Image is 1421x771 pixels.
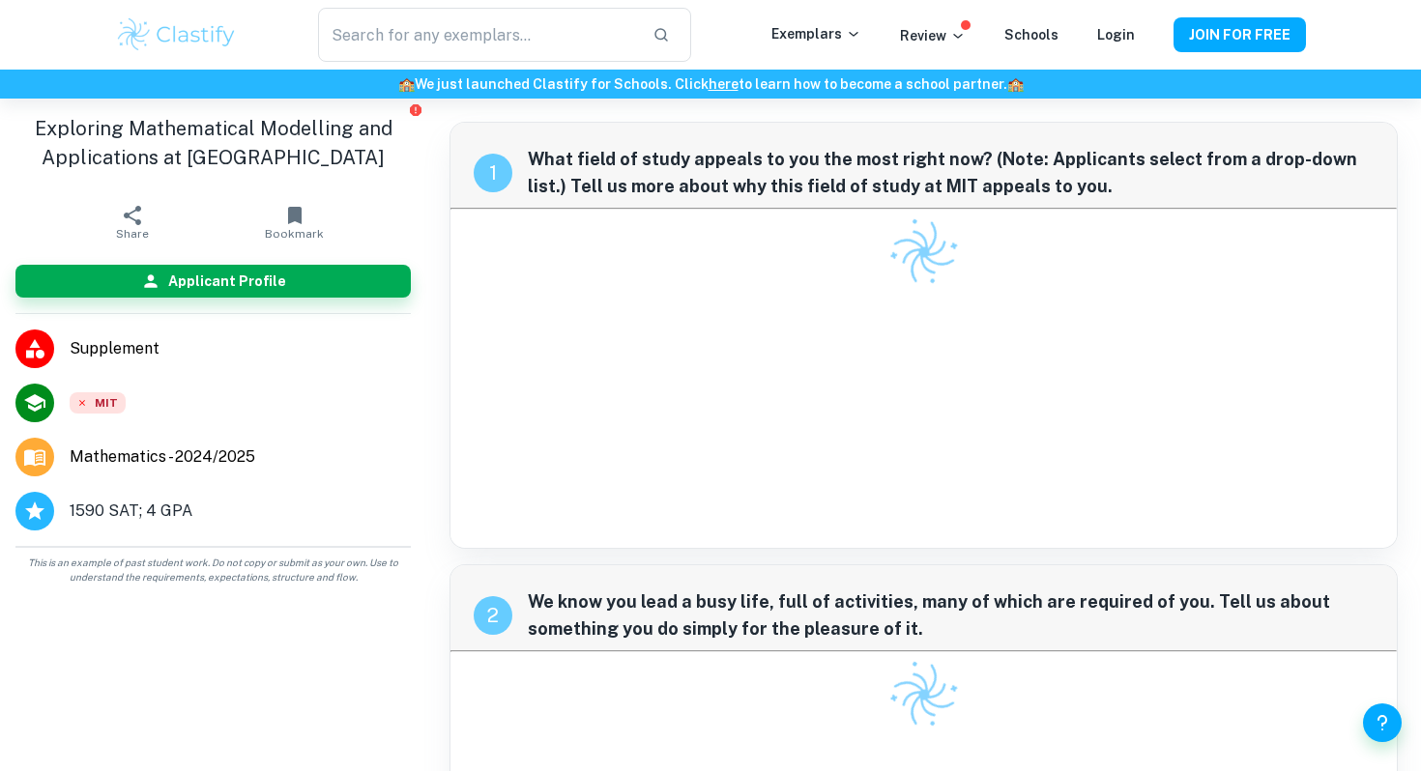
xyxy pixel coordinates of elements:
[115,15,238,54] img: Clastify logo
[15,114,411,172] h1: Exploring Mathematical Modelling and Applications at [GEOGRAPHIC_DATA]
[1363,703,1402,742] button: Help and Feedback
[1004,27,1058,43] a: Schools
[8,556,419,585] span: This is an example of past student work. Do not copy or submit as your own. Use to understand the...
[709,76,739,92] a: here
[70,445,271,469] a: Major and Application Year
[1097,27,1135,43] a: Login
[116,227,149,241] span: Share
[214,195,376,249] button: Bookmark
[265,227,324,241] span: Bookmark
[168,271,286,292] h6: Applicant Profile
[528,588,1374,642] span: We know you lead a busy life, full of activities, many of which are required of you. Tell us abou...
[70,392,126,414] div: Rejected: Massachusetts Institute of Technology
[474,596,512,635] div: recipe
[70,392,126,414] span: MIT
[70,445,255,469] span: Mathematics - 2024/2025
[51,195,214,249] button: Share
[1007,76,1024,92] span: 🏫
[474,154,512,192] div: recipe
[408,102,422,117] button: Report issue
[1174,17,1306,52] button: JOIN FOR FREE
[4,73,1417,95] h6: We just launched Clastify for Schools. Click to learn how to become a school partner.
[900,25,966,46] p: Review
[771,23,861,44] p: Exemplars
[318,8,637,62] input: Search for any exemplars...
[877,648,970,741] img: Clastify logo
[70,337,411,360] span: Supplement
[877,206,970,299] img: Clastify logo
[15,265,411,298] button: Applicant Profile
[70,500,192,523] span: 1590 SAT; 4 GPA
[528,146,1374,200] span: What field of study appeals to you the most right now? (Note: Applicants select from a drop-down ...
[398,76,415,92] span: 🏫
